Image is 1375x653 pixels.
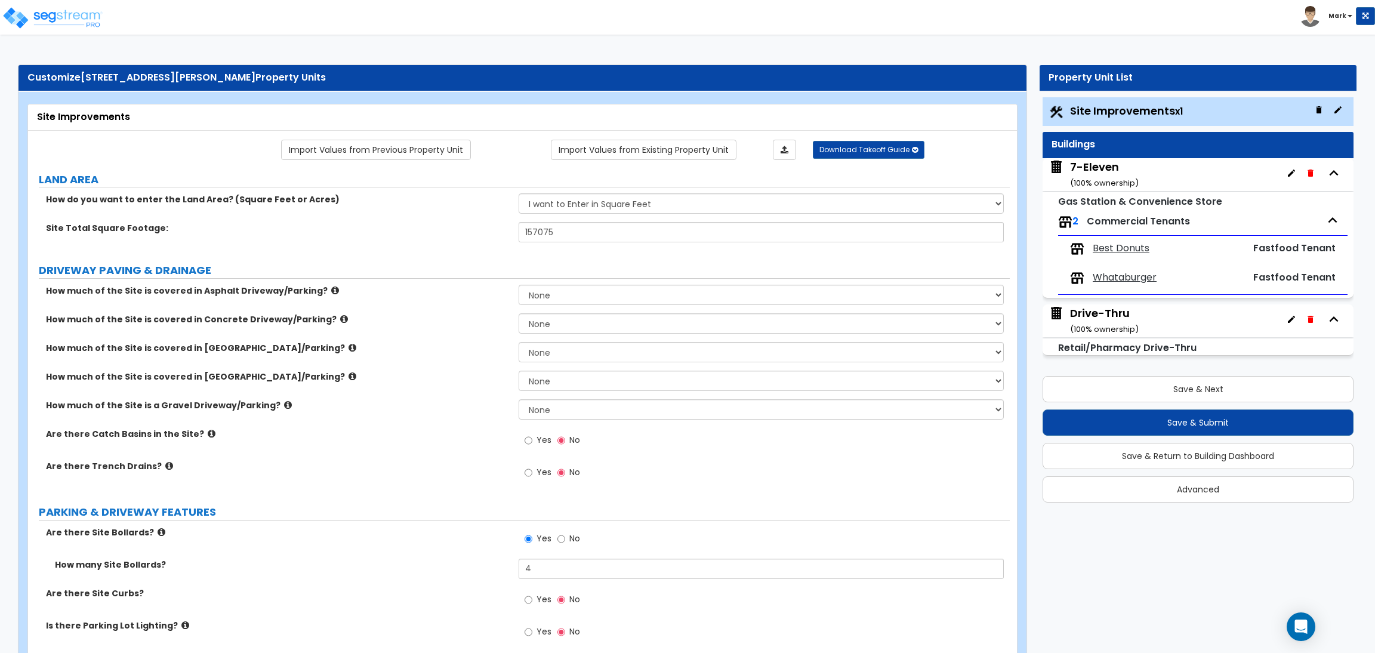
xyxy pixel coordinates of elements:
label: Are there Site Bollards? [46,526,510,538]
img: avatar.png [1300,6,1321,27]
span: Commercial Tenants [1087,214,1190,228]
label: How much of the Site is covered in [GEOGRAPHIC_DATA]/Parking? [46,371,510,383]
div: Customize Property Units [27,71,1018,85]
span: Whataburger [1093,271,1157,285]
label: How do you want to enter the Land Area? (Square Feet or Acres) [46,193,510,205]
a: Import the dynamic attribute values from existing properties. [551,140,736,160]
span: Yes [537,466,551,478]
i: click for more info! [331,286,339,295]
button: Advanced [1043,476,1354,503]
button: Download Takeoff Guide [813,141,924,159]
span: No [569,532,580,544]
input: No [557,532,565,546]
input: Yes [525,626,532,639]
span: Fastfood Tenant [1253,270,1336,284]
span: Drive-Thru [1049,306,1139,336]
i: click for more info! [349,343,356,352]
img: building.svg [1049,306,1064,321]
label: PARKING & DRIVEWAY FEATURES [39,504,1010,520]
label: LAND AREA [39,172,1010,187]
label: How much of the Site is covered in Asphalt Driveway/Parking? [46,285,510,297]
img: tenants.png [1070,242,1084,256]
span: [STREET_ADDRESS][PERSON_NAME] [81,70,255,84]
label: Is there Parking Lot Lighting? [46,620,510,632]
img: tenants.png [1058,215,1072,229]
label: How much of the Site is covered in [GEOGRAPHIC_DATA]/Parking? [46,342,510,354]
small: x1 [1175,105,1183,118]
i: click for more info! [349,372,356,381]
img: building.svg [1049,159,1064,175]
span: Yes [537,626,551,637]
div: 7-Eleven [1070,159,1139,190]
input: No [557,626,565,639]
div: Buildings [1052,138,1345,152]
label: Are there Trench Drains? [46,460,510,472]
span: 2 [1072,214,1078,228]
a: Import the dynamic attributes value through Excel sheet [773,140,796,160]
span: Yes [537,434,551,446]
span: Best Donuts [1093,242,1149,255]
i: click for more info! [165,461,173,470]
small: Retail/Pharmacy Drive-Thru [1058,341,1197,355]
span: 7-Eleven [1049,159,1139,190]
span: No [569,626,580,637]
label: DRIVEWAY PAVING & DRAINAGE [39,263,1010,278]
input: Yes [525,593,532,606]
i: click for more info! [284,401,292,409]
input: Yes [525,532,532,546]
label: Site Total Square Footage: [46,222,510,234]
button: Save & Return to Building Dashboard [1043,443,1354,469]
span: Yes [537,593,551,605]
div: Open Intercom Messenger [1287,612,1315,641]
span: No [569,434,580,446]
input: Yes [525,434,532,447]
i: click for more info! [158,528,165,537]
label: How much of the Site is covered in Concrete Driveway/Parking? [46,313,510,325]
input: No [557,434,565,447]
small: ( 100 % ownership) [1070,324,1139,335]
input: Yes [525,466,532,479]
small: ( 100 % ownership) [1070,177,1139,189]
span: Download Takeoff Guide [819,144,910,155]
input: No [557,593,565,606]
label: How many Site Bollards? [55,559,510,571]
label: Are there Site Curbs? [46,587,510,599]
span: No [569,593,580,605]
small: Gas Station & Convenience Store [1058,195,1222,208]
a: Import the dynamic attribute values from previous properties. [281,140,471,160]
label: Are there Catch Basins in the Site? [46,428,510,440]
img: Construction.png [1049,104,1064,120]
button: Save & Submit [1043,409,1354,436]
i: click for more info! [181,621,189,630]
input: No [557,466,565,479]
div: Property Unit List [1049,71,1348,85]
i: click for more info! [340,315,348,324]
span: No [569,466,580,478]
div: Drive-Thru [1070,306,1139,336]
b: Mark [1328,11,1346,20]
img: tenants.png [1070,271,1084,285]
i: click for more info! [208,429,215,438]
label: How much of the Site is a Gravel Driveway/Parking? [46,399,510,411]
span: Yes [537,532,551,544]
button: Save & Next [1043,376,1354,402]
span: Site Improvements [1070,103,1183,118]
span: Fastfood Tenant [1253,241,1336,255]
div: Site Improvements [37,110,1008,124]
img: logo_pro_r.png [2,6,103,30]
